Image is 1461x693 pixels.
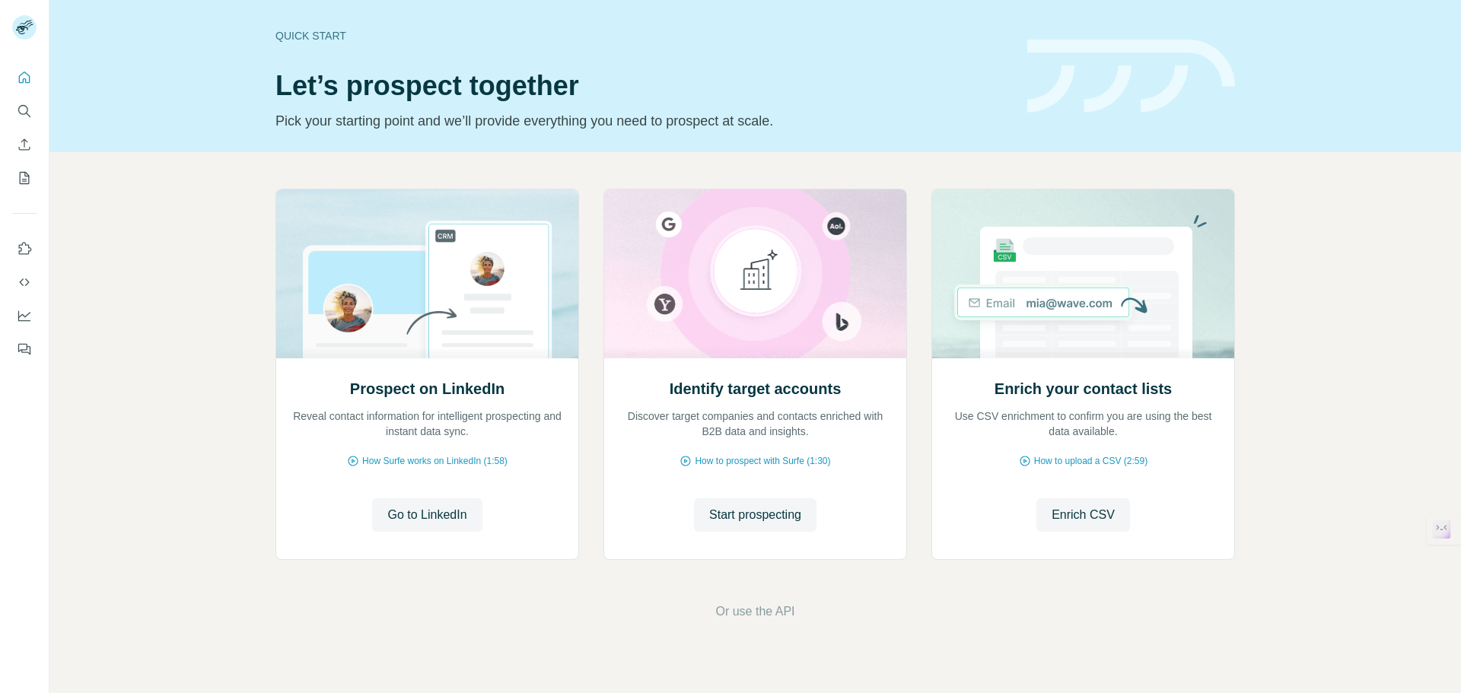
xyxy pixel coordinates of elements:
button: My lists [12,164,37,192]
p: Discover target companies and contacts enriched with B2B data and insights. [619,408,891,439]
p: Reveal contact information for intelligent prospecting and instant data sync. [291,408,563,439]
button: Start prospecting [694,498,816,532]
span: Enrich CSV [1052,506,1115,524]
img: Prospect on LinkedIn [275,189,579,358]
span: Go to LinkedIn [387,506,466,524]
span: Start prospecting [709,506,801,524]
span: How Surfe works on LinkedIn (1:58) [362,454,508,468]
p: Use CSV enrichment to confirm you are using the best data available. [947,408,1219,439]
button: Or use the API [715,602,794,621]
h2: Enrich your contact lists [995,378,1172,399]
img: banner [1027,40,1235,113]
div: Quick start [275,28,1009,43]
p: Pick your starting point and we’ll provide everything you need to prospect at scale. [275,110,1009,132]
button: Feedback [12,335,37,363]
button: Dashboard [12,302,37,329]
button: Go to LinkedIn [372,498,482,532]
button: Use Surfe on LinkedIn [12,235,37,262]
span: How to prospect with Surfe (1:30) [695,454,830,468]
h1: Let’s prospect together [275,71,1009,101]
button: Enrich CSV [1036,498,1130,532]
button: Enrich CSV [12,131,37,158]
span: How to upload a CSV (2:59) [1034,454,1147,468]
button: Use Surfe API [12,269,37,296]
button: Quick start [12,64,37,91]
img: Enrich your contact lists [931,189,1235,358]
h2: Prospect on LinkedIn [350,378,505,399]
h2: Identify target accounts [670,378,842,399]
img: Identify target accounts [603,189,907,358]
button: Search [12,97,37,125]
